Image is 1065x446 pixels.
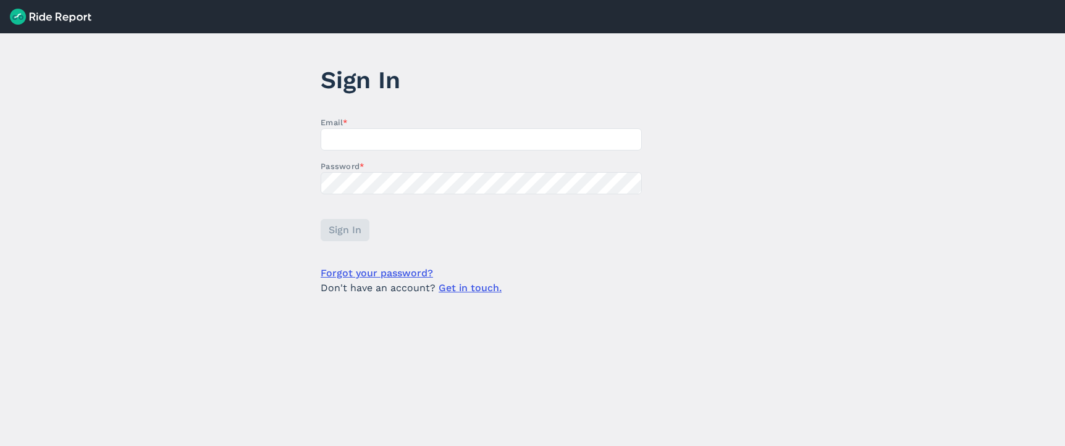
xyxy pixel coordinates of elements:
[321,266,433,281] a: Forgot your password?
[439,282,502,294] a: Get in touch.
[321,160,642,172] label: Password
[321,63,642,97] h1: Sign In
[321,219,369,241] button: Sign In
[329,223,361,237] span: Sign In
[321,117,642,128] label: Email
[321,281,502,295] span: Don't have an account?
[10,9,91,25] img: Ride Report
